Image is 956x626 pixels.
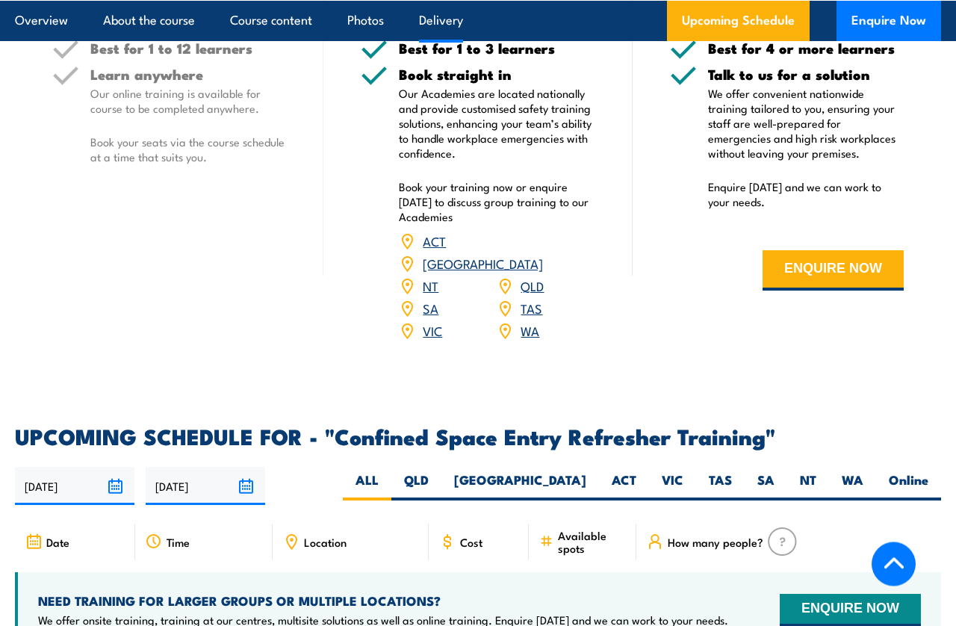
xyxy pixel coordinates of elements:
span: Date [46,536,69,548]
a: [GEOGRAPHIC_DATA] [423,254,543,272]
label: QLD [391,471,441,501]
label: NT [787,471,829,501]
span: Time [167,536,190,548]
p: Our Academies are located nationally and provide customised safety training solutions, enhancing ... [399,86,595,161]
p: We offer convenient nationwide training tailored to you, ensuring your staff are well-prepared fo... [708,86,904,161]
h5: Learn anywhere [90,67,286,81]
label: SA [745,471,787,501]
label: ACT [599,471,649,501]
p: Enquire [DATE] and we can work to your needs. [708,179,904,209]
h5: Talk to us for a solution [708,67,904,81]
span: Cost [460,536,482,548]
a: QLD [521,276,544,294]
h4: NEED TRAINING FOR LARGER GROUPS OR MULTIPLE LOCATIONS? [38,592,728,609]
h5: Best for 4 or more learners [708,41,904,55]
p: Our online training is available for course to be completed anywhere. [90,86,286,116]
a: VIC [423,321,442,339]
label: TAS [696,471,745,501]
label: WA [829,471,876,501]
span: Available spots [558,529,626,554]
p: Book your seats via the course schedule at a time that suits you. [90,134,286,164]
a: WA [521,321,539,339]
span: Location [304,536,347,548]
h5: Best for 1 to 3 learners [399,41,595,55]
label: VIC [649,471,696,501]
h2: UPCOMING SCHEDULE FOR - "Confined Space Entry Refresher Training" [15,426,941,445]
a: NT [423,276,438,294]
a: SA [423,299,438,317]
h5: Book straight in [399,67,595,81]
span: How many people? [668,536,763,548]
button: ENQUIRE NOW [763,250,904,291]
p: Book your training now or enquire [DATE] to discuss group training to our Academies [399,179,595,224]
label: [GEOGRAPHIC_DATA] [441,471,599,501]
label: ALL [343,471,391,501]
a: ACT [423,232,446,250]
h5: Best for 1 to 12 learners [90,41,286,55]
label: Online [876,471,941,501]
input: To date [146,467,265,505]
input: From date [15,467,134,505]
a: TAS [521,299,542,317]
